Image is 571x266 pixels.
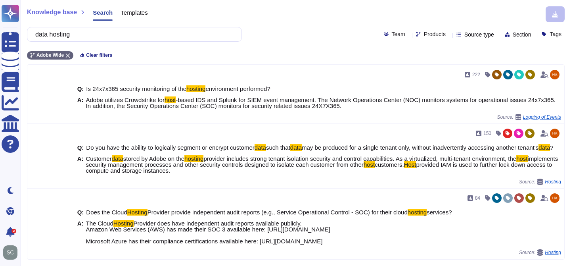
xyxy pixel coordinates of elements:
[77,209,84,215] b: Q:
[550,193,560,203] img: user
[516,155,527,162] mark: host
[36,53,64,58] span: Adobe Wide
[205,85,270,92] span: environment performed?
[186,85,205,92] mark: hosting
[86,96,165,103] span: Adobe utilizes Crowdstrike for
[392,31,405,37] span: Team
[424,31,446,37] span: Products
[550,31,561,37] span: Tags
[3,245,17,260] img: user
[203,155,516,162] span: provider includes strong tenant isolation security and control capabilities. As a virtualized, mu...
[77,156,84,173] b: A:
[513,32,531,37] span: Section
[375,161,404,168] span: customers.
[475,196,480,200] span: 84
[550,144,553,151] span: ?
[86,220,332,245] span: Provider does have independent audit reports available publicly. Amazon Web Services (AWS) has ma...
[77,97,84,109] b: A:
[184,155,203,162] mark: hosting
[86,144,254,151] span: Do you have the ability to logically segment or encrypt customer
[127,209,148,216] mark: Hosting
[86,96,556,109] span: -based IDS and Splunk for SIEM event management. The Network Operations Center (NOC) monitors sys...
[11,229,16,233] div: 2
[77,86,84,92] b: Q:
[93,10,113,15] span: Search
[408,209,427,216] mark: hosting
[86,155,112,162] span: Customer
[302,144,538,151] span: may be produced for a single tenant only, without inadvertently accessing another tenant's
[27,9,77,15] span: Knowledge base
[121,10,148,15] span: Templates
[427,209,452,216] span: services?
[86,85,186,92] span: Is 24x7x365 security monitoring of the
[148,209,408,216] span: Provider provide independent audit reports (e.g., Service Operational Control - SOC) for their cloud
[86,161,552,174] span: provided IAM is used to further lock down access to compute and storage instances.
[86,209,127,216] span: Does the Cloud
[523,115,561,120] span: Logging of Events
[550,70,560,79] img: user
[2,244,23,261] button: user
[77,220,84,244] b: A:
[519,249,561,256] span: Source:
[404,161,416,168] mark: Host
[290,144,302,151] mark: data
[545,179,561,184] span: Hosting
[123,155,184,162] span: stored by Adobe on the
[77,145,84,150] b: Q:
[86,155,558,168] span: implements security management processes and other security controls designed to isolate each cus...
[31,27,234,41] input: Search a question or template...
[255,144,266,151] mark: data
[86,53,112,58] span: Clear filters
[112,155,123,162] mark: data
[497,114,561,120] span: Source:
[472,72,480,77] span: 222
[86,220,113,227] span: The Cloud
[165,96,176,103] mark: host
[519,179,561,185] span: Source:
[550,129,560,138] img: user
[538,144,550,151] mark: data
[266,144,290,151] span: such that
[113,220,134,227] mark: Hosting
[483,131,491,136] span: 150
[545,250,561,255] span: Hosting
[464,32,494,37] span: Source type
[364,161,375,168] mark: host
